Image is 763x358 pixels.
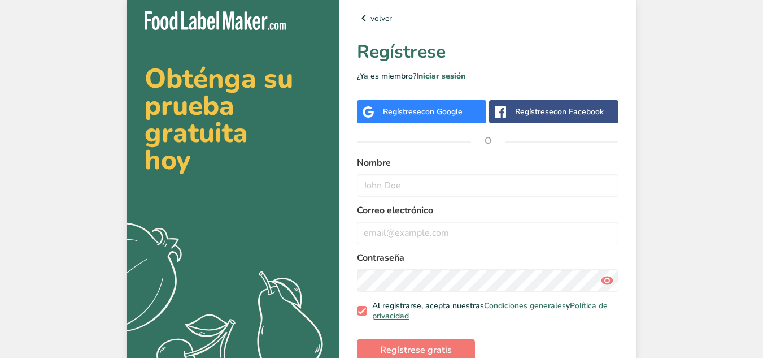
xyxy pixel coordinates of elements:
span: con Facebook [553,106,604,117]
a: Condiciones generales [484,300,566,311]
a: Política de privacidad [372,300,608,321]
div: Regístrese [383,106,463,118]
a: Iniciar sesión [416,71,465,81]
label: Nombre [357,156,618,170]
label: Contraseña [357,251,618,265]
span: O [471,124,505,158]
label: Correo electrónico [357,204,618,217]
img: Food Label Maker [145,11,286,30]
p: ¿Ya es miembro? [357,70,618,82]
span: con Google [421,106,463,117]
input: email@example.com [357,222,618,244]
h2: Obténga su prueba gratuita hoy [145,65,321,174]
span: Al registrarse, acepta nuestras y [367,301,614,321]
h1: Regístrese [357,38,618,66]
a: volver [357,11,618,25]
input: John Doe [357,174,618,197]
div: Regístrese [515,106,604,118]
span: Regístrese gratis [380,343,452,357]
